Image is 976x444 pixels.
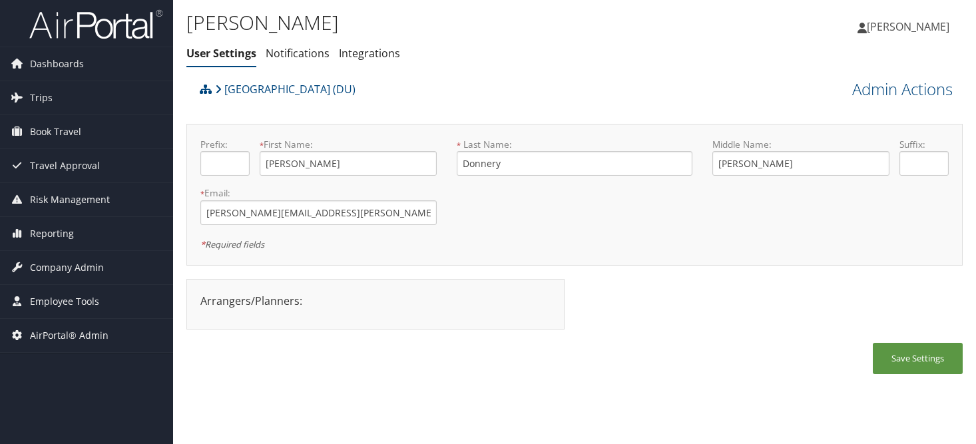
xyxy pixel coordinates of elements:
[29,9,162,40] img: airportal-logo.png
[899,138,949,151] label: Suffix:
[712,138,889,151] label: Middle Name:
[852,78,953,101] a: Admin Actions
[200,186,437,200] label: Email:
[873,343,963,374] button: Save Settings
[215,76,356,103] a: [GEOGRAPHIC_DATA] (DU)
[30,285,99,318] span: Employee Tools
[867,19,949,34] span: [PERSON_NAME]
[30,115,81,148] span: Book Travel
[30,149,100,182] span: Travel Approval
[30,217,74,250] span: Reporting
[339,46,400,61] a: Integrations
[266,46,330,61] a: Notifications
[200,138,250,151] label: Prefix:
[30,47,84,81] span: Dashboards
[857,7,963,47] a: [PERSON_NAME]
[30,251,104,284] span: Company Admin
[30,319,109,352] span: AirPortal® Admin
[190,293,561,309] div: Arrangers/Planners:
[186,9,704,37] h1: [PERSON_NAME]
[200,238,264,250] em: Required fields
[186,46,256,61] a: User Settings
[260,138,437,151] label: First Name:
[30,183,110,216] span: Risk Management
[30,81,53,114] span: Trips
[457,138,693,151] label: Last Name:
